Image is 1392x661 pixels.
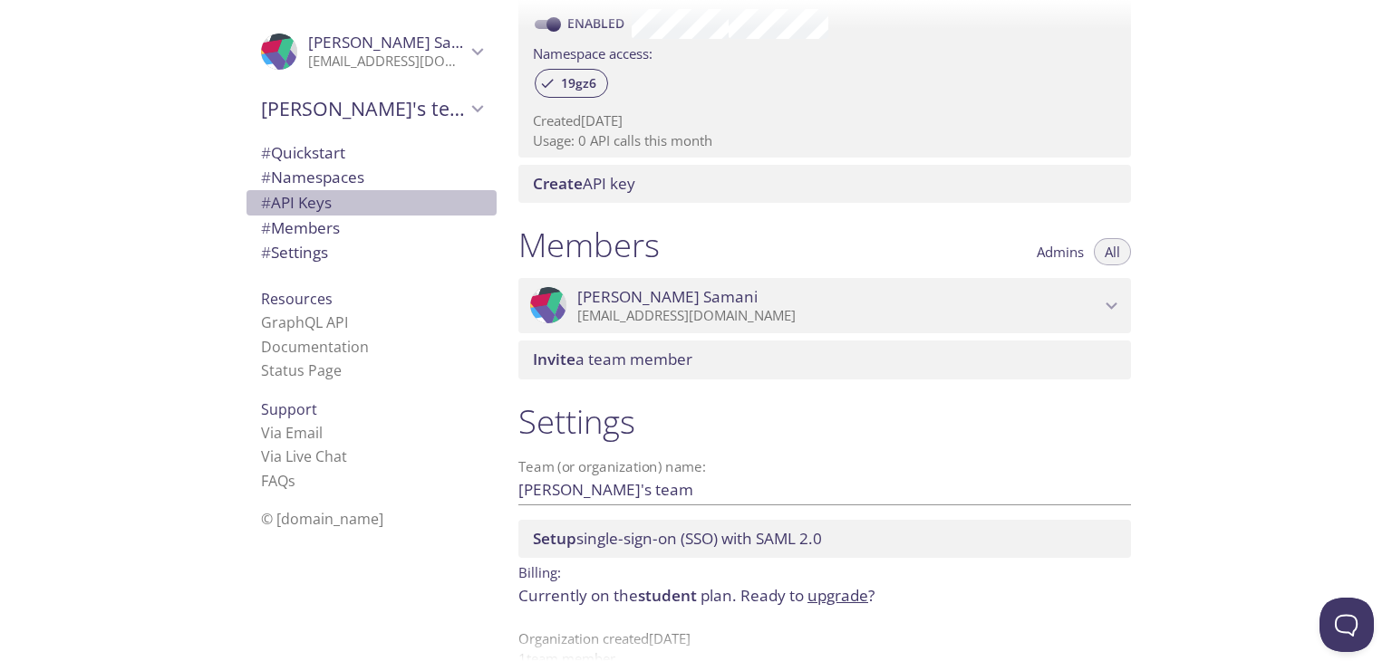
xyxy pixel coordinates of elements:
div: Wahiduddin Samani [518,278,1131,334]
h1: Members [518,225,660,265]
span: # [261,167,271,187]
span: # [261,192,271,213]
span: Support [261,399,317,419]
span: # [261,242,271,263]
span: [PERSON_NAME] Samani [308,32,488,53]
p: Currently on the plan. [518,584,1131,608]
span: Members [261,217,340,238]
span: # [261,142,271,163]
div: Wahiduddin Samani [246,22,497,81]
span: [PERSON_NAME] Samani [577,287,758,307]
span: # [261,217,271,238]
span: API key [533,173,635,194]
a: Via Live Chat [261,446,347,466]
p: Billing: [518,558,1131,584]
div: Namespaces [246,165,497,190]
span: [PERSON_NAME]'s team [261,96,466,121]
span: 19gz6 [550,75,607,91]
p: Created [DATE] [533,111,1116,130]
p: [EMAIL_ADDRESS][DOMAIN_NAME] [308,53,466,71]
span: a team member [533,349,692,369]
button: All [1094,238,1131,265]
span: API Keys [261,192,332,213]
div: Invite a team member [518,340,1131,378]
label: Team (or organization) name: [518,460,707,474]
iframe: Help Scout Beacon - Open [1319,598,1374,652]
div: Wahiduddin's team [246,85,497,132]
a: upgrade [807,585,868,606]
div: Create API Key [518,165,1131,203]
span: Resources [261,289,333,309]
p: Usage: 0 API calls this month [533,131,1116,150]
a: GraphQL API [261,312,348,332]
div: Setup SSO [518,520,1131,558]
div: Members [246,216,497,241]
a: FAQ [261,471,295,491]
div: API Keys [246,190,497,216]
a: Via Email [261,423,323,443]
span: Setup [533,528,576,549]
div: Team Settings [246,240,497,265]
span: © [DOMAIN_NAME] [261,509,383,529]
span: single-sign-on (SSO) with SAML 2.0 [533,528,822,549]
span: Settings [261,242,328,263]
div: Quickstart [246,140,497,166]
p: [EMAIL_ADDRESS][DOMAIN_NAME] [577,307,1100,325]
label: Namespace access: [533,39,652,65]
span: Quickstart [261,142,345,163]
span: Invite [533,349,575,369]
h1: Settings [518,401,1131,442]
span: Ready to ? [740,585,875,606]
span: Namespaces [261,167,364,187]
a: Status Page [261,360,342,380]
span: Create [533,173,583,194]
span: student [638,585,697,606]
span: s [288,471,295,491]
a: Documentation [261,337,369,357]
div: 19gz6 [535,69,608,98]
button: Admins [1026,238,1095,265]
